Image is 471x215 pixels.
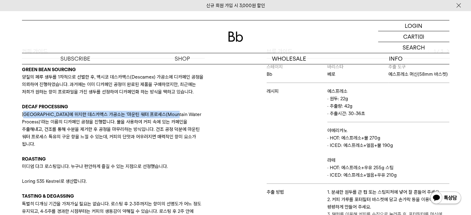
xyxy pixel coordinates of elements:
[418,31,424,42] p: (0)
[267,71,328,78] p: Bb
[327,188,449,196] p: 1. 분쇄한 원두를 큰 컵 또는 스팀피처에 넣어 잘 흔들어 주세요.
[430,191,462,206] img: 카카오톡 채널 1:1 채팅 버튼
[267,64,283,70] span: 스테이지
[236,53,342,64] p: WHOLESALE
[378,31,449,42] a: CART (0)
[342,53,449,64] p: INFO
[22,73,205,96] p: 양질의 페루 생두를 1차적으로 선별한 후, 멕시코 데스카멕스(Descamex) 가공소에 디카페인 공정을 의뢰하여 진행하였습니다. 과거에는 이미 디카페인 공정이 완료된 제품을 ...
[22,178,205,185] p: Loring S35 Kestrel로 생산합니다.
[388,71,449,78] p: 에스프레소 머신(58mm 바스켓)
[327,142,449,149] p: · ICED: 에스프레소+얼음+물 190g
[22,111,205,148] p: [GEOGRAPHIC_DATA]에 위치한 데스카멕스 가공소는 ‘마운틴 워터 프로세스(Mountain Water Process)’라는 이름의 디카페인 공정을 진행합니다. 물을 ...
[327,71,388,78] p: 베로
[22,53,129,64] a: SUBSCRIBE
[22,163,205,170] p: 미디엄 다크 로스팅입니다. 누구나 편안하게 즐길 수 있는 지점으로 선정했습니다.
[327,64,343,70] span: 바리스타
[129,53,236,64] a: SHOP
[378,20,449,31] a: LOGIN
[22,193,74,199] b: TASTING & DEGASSING
[327,164,449,171] p: · HOT: 에스프레소+우유 255g 스팀
[327,134,449,142] p: · HOT: 에스프레소+물 270g
[327,157,449,164] p: 라떼
[403,31,418,42] p: CART
[267,188,328,196] p: 추출 방법
[267,88,328,95] p: 레시피
[327,95,449,117] p: · 원두: 22g · 추출량: 42g · 추출시간: 30-36초
[388,64,406,70] span: 추출 도구
[403,42,425,53] p: SEARCH
[327,171,449,179] p: · ICED: 에스프레소+얼음+우유 210g
[22,156,46,162] b: ROASTING
[327,196,449,211] p: 2. 커피 가루를 포터필터 바스켓에 담고 손가락 등을 이용해 평평하게 만들어 주세요.
[22,104,68,110] b: DECAF PROCESSING
[228,32,243,42] img: 로고
[327,127,449,134] p: 아메리카노
[327,88,449,95] p: 에스프레소
[206,3,265,8] a: 신규 회원 가입 시 3,000원 할인
[22,67,76,72] b: GREEN BEAN SOURCING
[405,20,422,31] p: LOGIN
